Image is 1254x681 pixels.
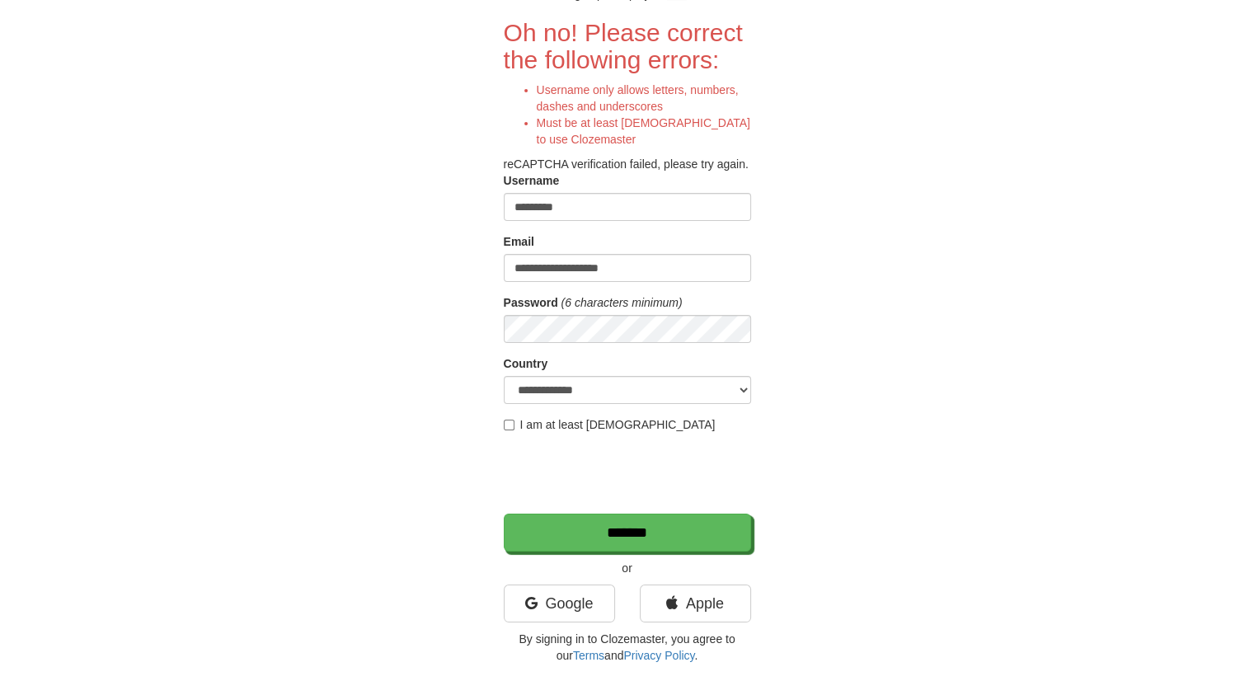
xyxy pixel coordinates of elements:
li: Must be at least [DEMOGRAPHIC_DATA] to use Clozemaster [537,115,751,148]
a: Google [504,585,615,622]
em: (6 characters minimum) [561,296,683,309]
label: Password [504,294,558,311]
a: Terms [573,649,604,662]
a: Apple [640,585,751,622]
label: Username [504,172,560,189]
label: Email [504,233,534,250]
p: By signing in to Clozemaster, you agree to our and . [504,631,751,664]
input: I am at least [DEMOGRAPHIC_DATA] [504,420,514,430]
label: I am at least [DEMOGRAPHIC_DATA] [504,416,716,433]
h2: Oh no! Please correct the following errors: [504,19,751,73]
iframe: reCAPTCHA [504,441,754,505]
form: reCAPTCHA verification failed, please try again. [504,19,751,552]
a: Privacy Policy [623,649,694,662]
label: Country [504,355,548,372]
li: Username only allows letters, numbers, dashes and underscores [537,82,751,115]
p: or [504,560,751,576]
